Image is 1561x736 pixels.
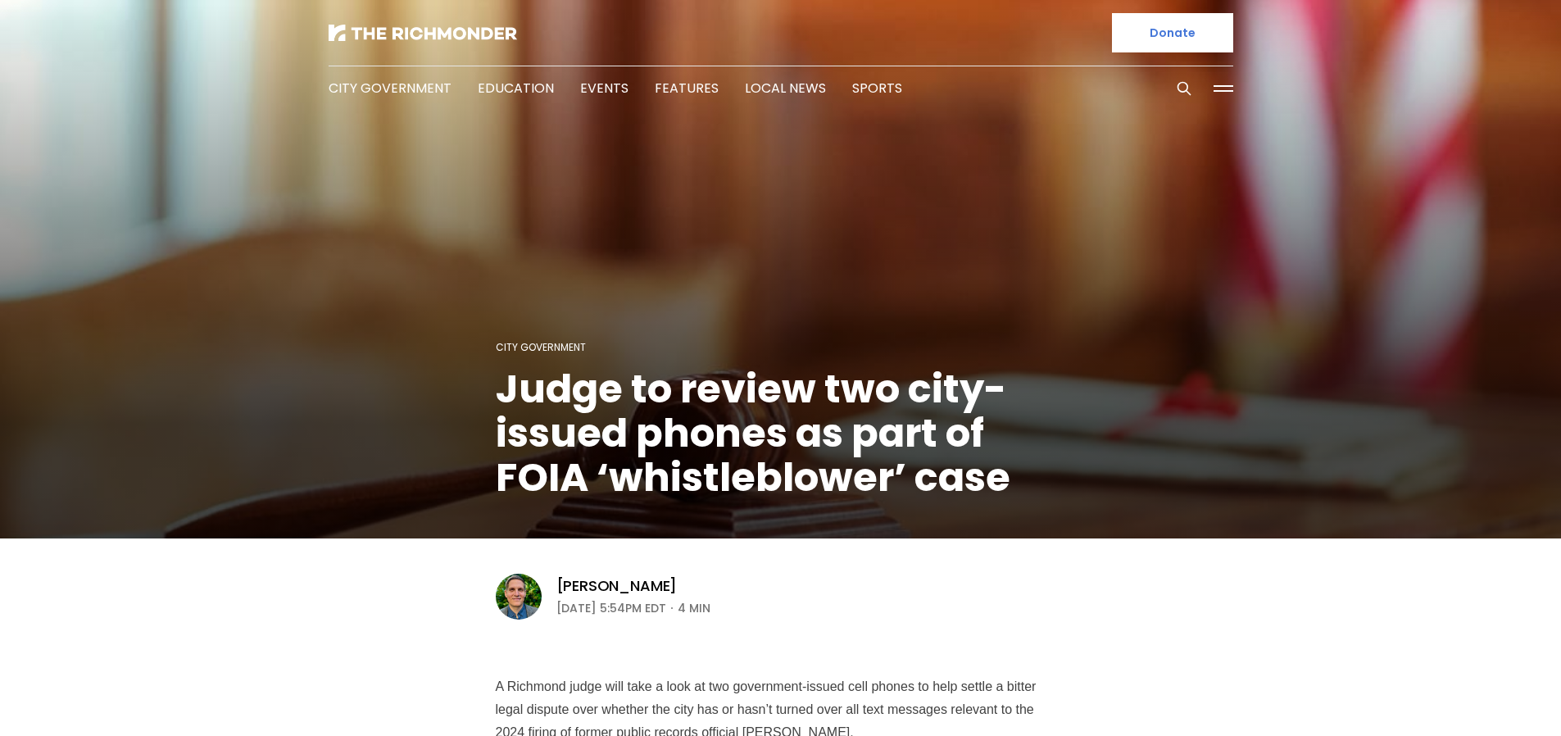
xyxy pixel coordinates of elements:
button: Search this site [1172,76,1196,101]
a: Donate [1112,13,1233,52]
h1: Judge to review two city-issued phones as part of FOIA ‘whistleblower’ case [496,367,1066,500]
a: Education [478,79,554,98]
iframe: portal-trigger [1475,656,1561,736]
a: Events [580,79,628,98]
a: City Government [329,79,452,98]
span: 4 min [678,598,710,618]
a: [PERSON_NAME] [556,576,678,596]
a: Sports [852,79,902,98]
time: [DATE] 5:54PM EDT [556,598,666,618]
a: City Government [496,340,586,354]
a: Local News [745,79,826,98]
a: Features [655,79,719,98]
img: The Richmonder [329,25,517,41]
img: Graham Moomaw [496,574,542,620]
